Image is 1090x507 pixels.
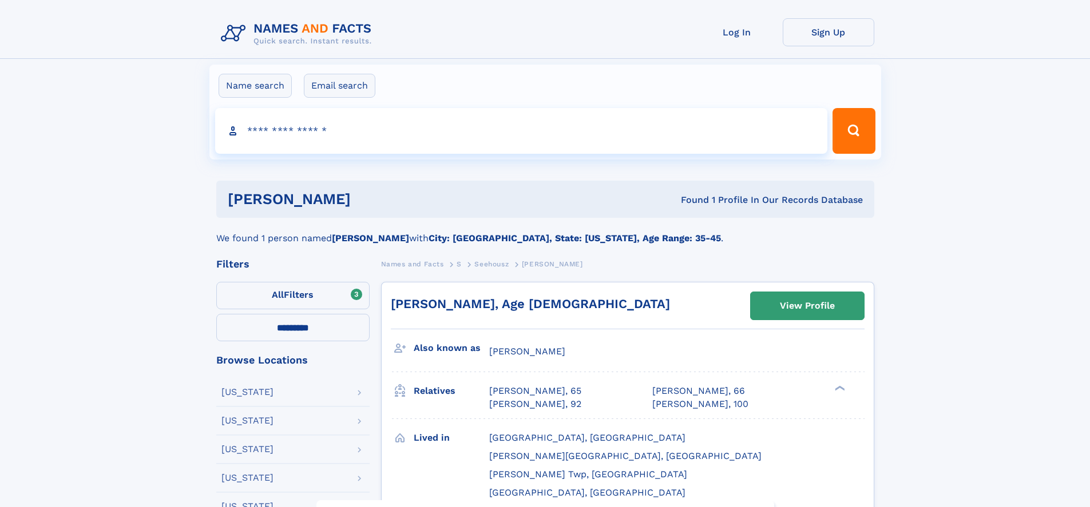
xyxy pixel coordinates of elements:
[304,74,375,98] label: Email search
[474,257,509,271] a: Seehousz
[221,445,274,454] div: [US_STATE]
[691,18,783,46] a: Log In
[391,297,670,311] a: [PERSON_NAME], Age [DEMOGRAPHIC_DATA]
[215,108,828,154] input: search input
[783,18,874,46] a: Sign Up
[216,282,370,309] label: Filters
[414,381,489,401] h3: Relatives
[216,259,370,269] div: Filters
[216,218,874,245] div: We found 1 person named with .
[832,385,846,392] div: ❯
[652,385,745,397] a: [PERSON_NAME], 66
[474,260,509,268] span: Seehousz
[221,388,274,397] div: [US_STATE]
[219,74,292,98] label: Name search
[522,260,583,268] span: [PERSON_NAME]
[780,293,835,319] div: View Profile
[489,450,762,461] span: [PERSON_NAME][GEOGRAPHIC_DATA], [GEOGRAPHIC_DATA]
[489,385,581,397] a: [PERSON_NAME], 65
[216,355,370,365] div: Browse Locations
[516,194,863,206] div: Found 1 Profile In Our Records Database
[414,428,489,448] h3: Lived in
[489,432,685,443] span: [GEOGRAPHIC_DATA], [GEOGRAPHIC_DATA]
[332,233,409,243] b: [PERSON_NAME]
[221,416,274,425] div: [US_STATE]
[272,289,284,300] span: All
[833,108,875,154] button: Search Button
[457,260,462,268] span: S
[652,398,748,410] a: [PERSON_NAME], 100
[457,257,462,271] a: S
[429,233,721,243] b: City: [GEOGRAPHIC_DATA], State: [US_STATE], Age Range: 35-45
[216,18,381,49] img: Logo Names and Facts
[489,469,687,480] span: [PERSON_NAME] Twp, [GEOGRAPHIC_DATA]
[489,346,565,357] span: [PERSON_NAME]
[489,398,581,410] a: [PERSON_NAME], 92
[228,192,516,206] h1: [PERSON_NAME]
[489,487,685,498] span: [GEOGRAPHIC_DATA], [GEOGRAPHIC_DATA]
[414,338,489,358] h3: Also known as
[751,292,864,320] a: View Profile
[381,257,444,271] a: Names and Facts
[221,473,274,482] div: [US_STATE]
